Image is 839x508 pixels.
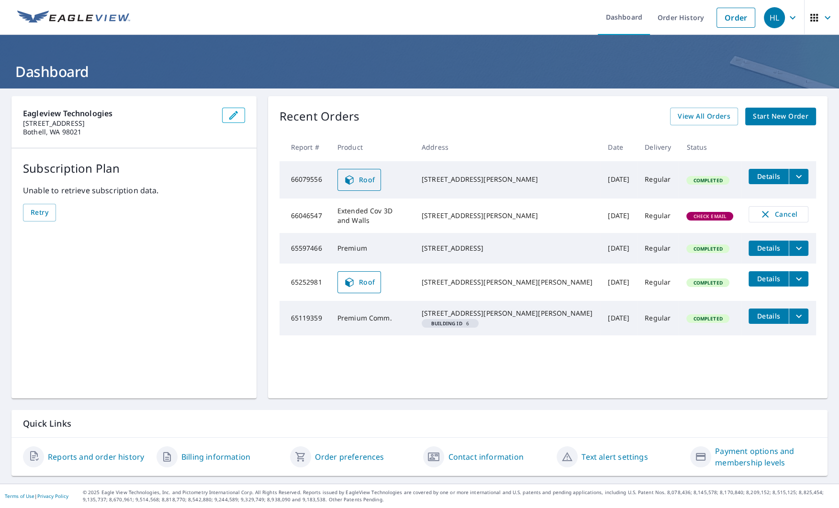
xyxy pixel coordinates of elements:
[337,169,381,191] a: Roof
[754,311,783,320] span: Details
[280,161,330,199] td: 66079556
[637,133,679,161] th: Delivery
[23,108,214,119] p: Eagleview Technologies
[17,11,130,25] img: EV Logo
[330,301,414,335] td: Premium Comm.
[422,243,593,253] div: [STREET_ADDRESS]
[280,264,330,301] td: 65252981
[637,199,679,233] td: Regular
[23,160,245,177] p: Subscription Plan
[600,233,637,264] td: [DATE]
[23,185,245,196] p: Unable to retrieve subscription data.
[422,211,593,221] div: [STREET_ADDRESS][PERSON_NAME]
[448,451,523,463] a: Contact information
[37,493,68,499] a: Privacy Policy
[422,277,593,287] div: [STREET_ADDRESS][PERSON_NAME][PERSON_NAME]
[280,133,330,161] th: Report #
[764,7,785,28] div: HL
[754,172,783,181] span: Details
[330,199,414,233] td: Extended Cov 3D and Walls
[422,175,593,184] div: [STREET_ADDRESS][PERSON_NAME]
[754,243,783,253] span: Details
[637,161,679,199] td: Regular
[31,207,48,219] span: Retry
[749,169,789,184] button: detailsBtn-66079556
[749,241,789,256] button: detailsBtn-65597466
[789,309,808,324] button: filesDropdownBtn-65119359
[425,321,475,326] span: 6
[344,276,375,288] span: Roof
[582,451,648,463] a: Text alert settings
[637,264,679,301] td: Regular
[48,451,144,463] a: Reports and order history
[754,274,783,283] span: Details
[344,174,375,186] span: Roof
[600,301,637,335] td: [DATE]
[23,418,816,430] p: Quick Links
[23,119,214,128] p: [STREET_ADDRESS]
[687,315,728,322] span: Completed
[600,264,637,301] td: [DATE]
[337,271,381,293] a: Roof
[749,271,789,287] button: detailsBtn-65252981
[687,279,728,286] span: Completed
[11,62,828,81] h1: Dashboard
[716,8,755,28] a: Order
[679,133,741,161] th: Status
[749,309,789,324] button: detailsBtn-65119359
[600,161,637,199] td: [DATE]
[431,321,462,326] em: Building ID
[745,108,816,125] a: Start New Order
[315,451,384,463] a: Order preferences
[678,110,730,122] span: View All Orders
[330,233,414,264] td: Premium
[5,493,34,499] a: Terms of Use
[280,233,330,264] td: 65597466
[280,301,330,335] td: 65119359
[23,204,56,221] button: Retry
[789,241,808,256] button: filesDropdownBtn-65597466
[600,133,637,161] th: Date
[23,128,214,136] p: Bothell, WA 98021
[670,108,738,125] a: View All Orders
[600,199,637,233] td: [DATE]
[687,213,732,220] span: Check Email
[687,177,728,184] span: Completed
[715,445,816,468] a: Payment options and membership levels
[687,245,728,252] span: Completed
[637,233,679,264] td: Regular
[280,199,330,233] td: 66046547
[637,301,679,335] td: Regular
[753,110,808,122] span: Start New Order
[414,133,600,161] th: Address
[280,108,360,125] p: Recent Orders
[759,209,798,220] span: Cancel
[749,206,808,222] button: Cancel
[789,169,808,184] button: filesDropdownBtn-66079556
[330,133,414,161] th: Product
[789,271,808,287] button: filesDropdownBtn-65252981
[83,489,834,503] p: © 2025 Eagle View Technologies, Inc. and Pictometry International Corp. All Rights Reserved. Repo...
[5,493,68,499] p: |
[181,451,250,463] a: Billing information
[422,309,593,318] div: [STREET_ADDRESS][PERSON_NAME][PERSON_NAME]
